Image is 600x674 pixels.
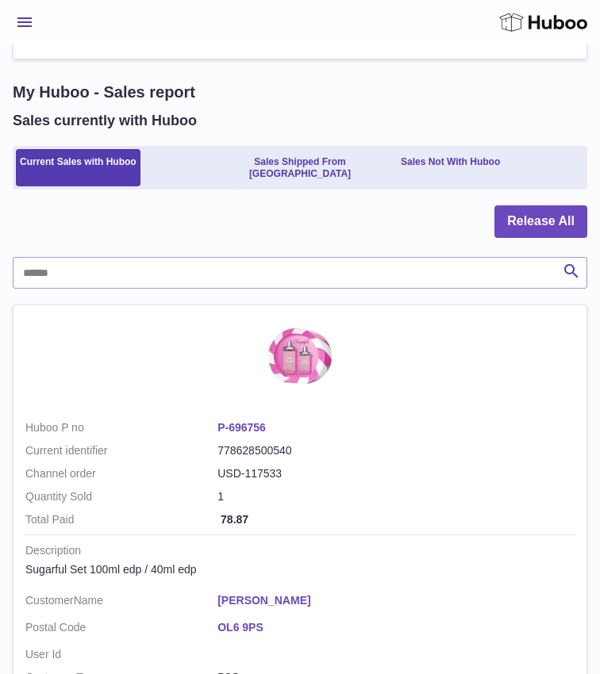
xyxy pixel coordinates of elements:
[217,443,575,458] dd: 778628500540
[537,25,574,47] span: 0.00
[25,562,575,577] div: Sugarful Set 100ml edp / 40ml edp
[13,82,587,103] h1: My Huboo - Sales report
[25,489,217,504] strong: Quantity Sold
[260,317,340,396] img: 83491683134856.jpg
[25,512,217,527] strong: Total Paid
[13,111,197,130] h2: Sales currently with Huboo
[217,466,575,481] dd: USD-117533
[221,513,248,526] span: 78.87
[25,420,217,435] dt: Huboo P no
[206,149,394,186] a: Sales Shipped From [GEOGRAPHIC_DATA]
[217,421,266,434] a: P-696756
[25,466,217,481] dt: Channel order
[217,593,575,608] a: [PERSON_NAME]
[25,647,217,662] dt: User Id
[25,620,217,639] dt: Postal Code
[25,443,217,458] dt: Current identifier
[397,149,504,186] a: Sales Not With Huboo
[25,543,575,562] strong: Description
[494,205,587,238] button: Release All
[25,594,74,607] span: Customer
[25,489,575,512] td: 1
[25,593,217,612] dt: Name
[16,149,140,186] a: Current Sales with Huboo
[217,620,575,635] a: OL6 9PS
